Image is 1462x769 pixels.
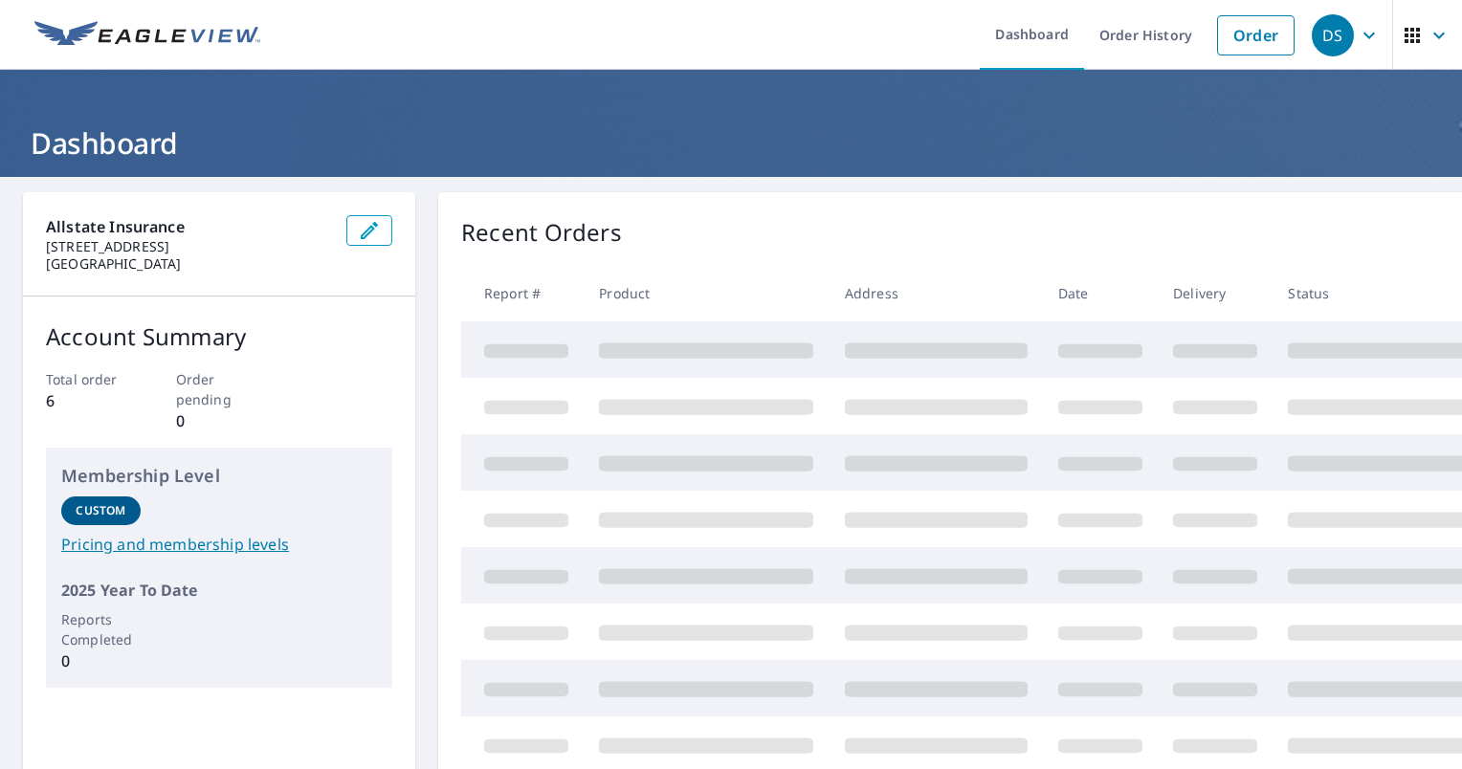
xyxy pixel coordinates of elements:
p: [GEOGRAPHIC_DATA] [46,255,331,273]
p: Total order [46,369,133,389]
p: 6 [46,389,133,412]
p: Account Summary [46,319,392,354]
th: Address [830,265,1043,321]
th: Product [584,265,829,321]
p: [STREET_ADDRESS] [46,238,331,255]
a: Order [1217,15,1295,55]
p: Membership Level [61,463,377,489]
p: 2025 Year To Date [61,579,377,602]
a: Pricing and membership levels [61,533,377,556]
p: 0 [176,409,263,432]
p: Allstate Insurance [46,215,331,238]
p: Order pending [176,369,263,409]
p: Custom [76,502,125,519]
th: Date [1043,265,1158,321]
th: Delivery [1158,265,1273,321]
img: EV Logo [34,21,260,50]
h1: Dashboard [23,123,1439,163]
p: Recent Orders [461,215,622,250]
p: 0 [61,649,141,672]
th: Report # [461,265,584,321]
p: Reports Completed [61,609,141,649]
div: DS [1312,14,1354,56]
